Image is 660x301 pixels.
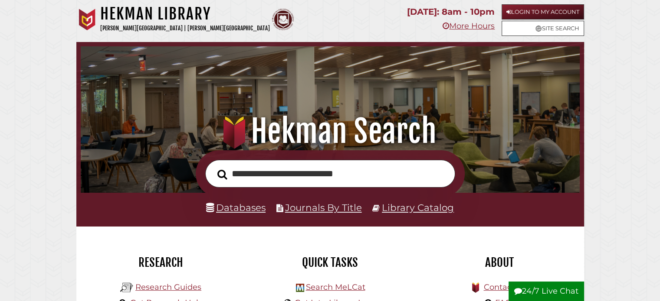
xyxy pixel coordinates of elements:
[502,4,584,19] a: Login to My Account
[206,202,266,213] a: Databases
[443,21,495,31] a: More Hours
[135,282,201,292] a: Research Guides
[407,4,495,19] p: [DATE]: 8am - 10pm
[305,282,365,292] a: Search MeLCat
[296,284,304,292] img: Hekman Library Logo
[285,202,362,213] a: Journals By Title
[83,255,239,270] h2: Research
[382,202,454,213] a: Library Catalog
[76,9,98,30] img: Calvin University
[90,112,569,150] h1: Hekman Search
[100,4,270,23] h1: Hekman Library
[483,282,526,292] a: Contact Us
[100,23,270,33] p: [PERSON_NAME][GEOGRAPHIC_DATA] | [PERSON_NAME][GEOGRAPHIC_DATA]
[502,21,584,36] a: Site Search
[120,281,133,294] img: Hekman Library Logo
[252,255,408,270] h2: Quick Tasks
[421,255,578,270] h2: About
[213,167,232,182] button: Search
[272,9,294,30] img: Calvin Theological Seminary
[217,169,227,179] i: Search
